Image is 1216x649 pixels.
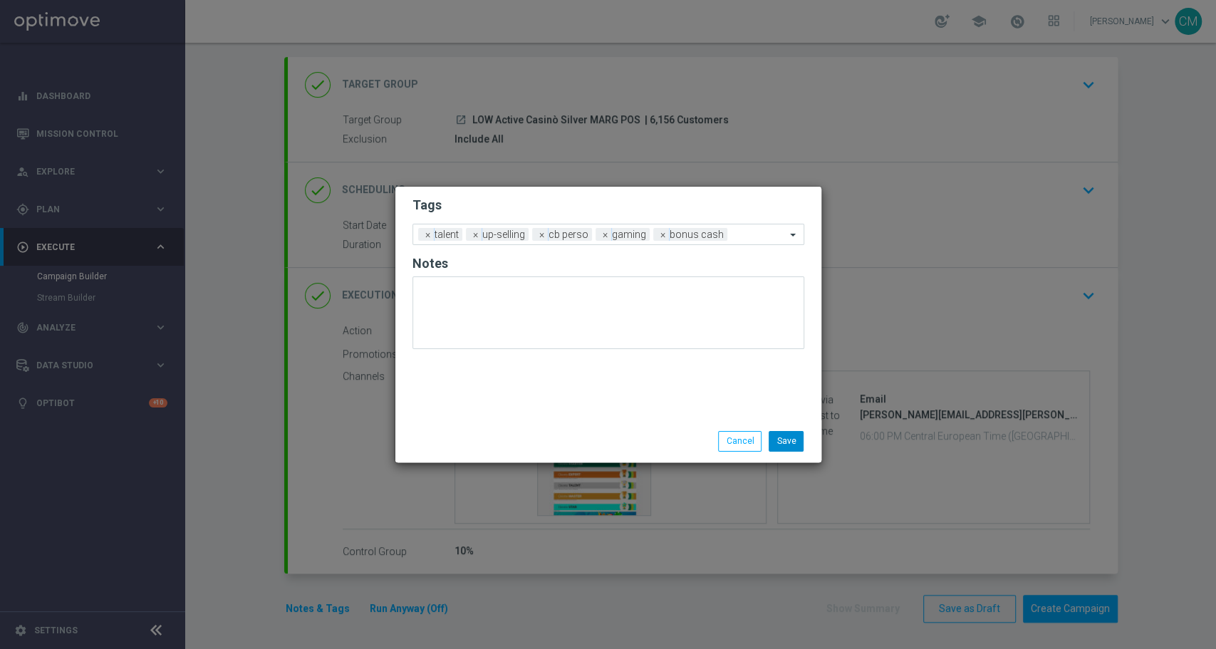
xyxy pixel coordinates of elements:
span: × [599,228,612,241]
span: × [536,228,549,241]
h2: Notes [412,255,804,272]
h2: Tags [412,197,804,214]
ng-select: bonus cash, cb perso, gaming, talent, up-selling [412,224,804,245]
button: Cancel [718,431,762,451]
span: gaming [608,228,650,241]
span: talent [431,228,462,241]
span: bonus cash [666,228,727,241]
span: × [422,228,435,241]
span: up-selling [479,228,529,241]
span: × [469,228,482,241]
span: cb perso [545,228,592,241]
button: Save [769,431,804,451]
span: × [657,228,670,241]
